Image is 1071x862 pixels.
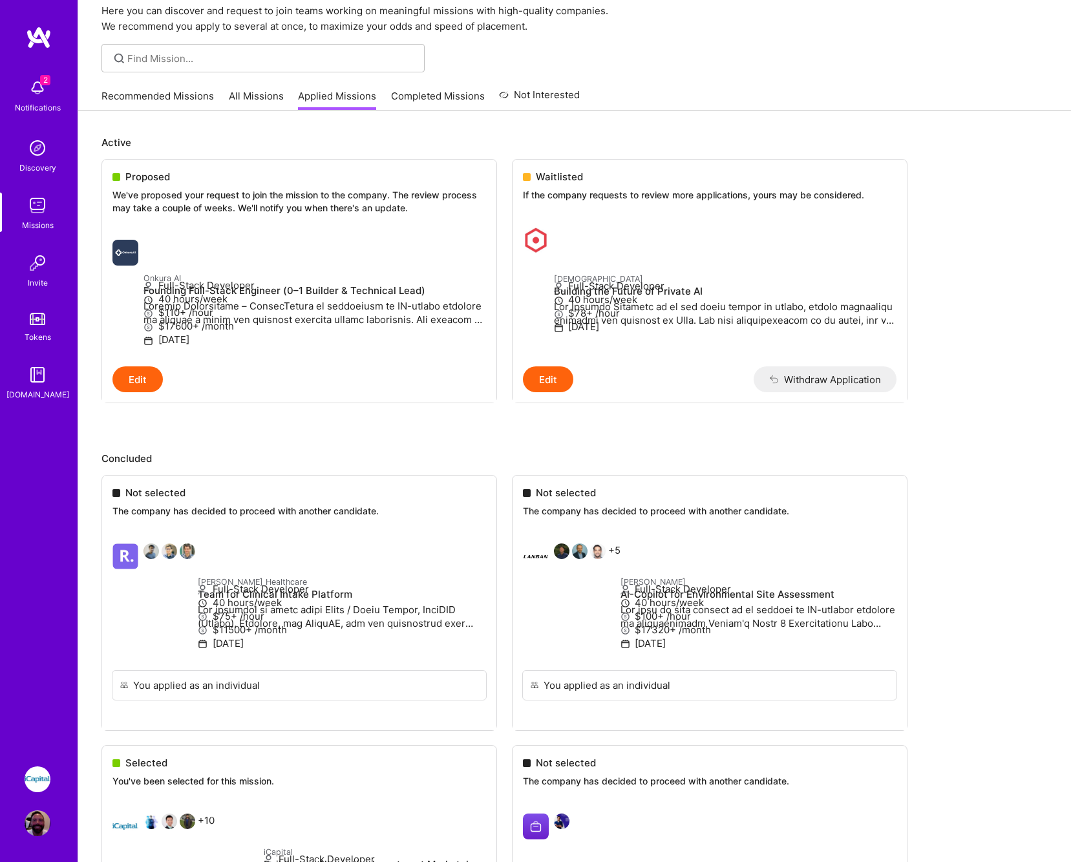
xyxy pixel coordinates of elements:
[25,250,50,276] img: Invite
[101,136,1048,149] p: Active
[143,336,153,346] i: icon Calendar
[554,282,564,292] i: icon Applicant
[112,366,163,392] button: Edit
[143,322,153,332] i: icon MoneyGray
[102,229,496,366] a: Onkura AI company logoOnkura AIFounding Full-Stack Engineer (0–1 Builder & Technical Lead)Loremip...
[513,217,907,367] a: Kynismos company logo[DEMOGRAPHIC_DATA]Building the Future of Private AILor Ipsumdo Sitametc ad e...
[21,766,54,792] a: iCapital: Building an Alternative Investment Marketplace
[6,388,69,401] div: [DOMAIN_NAME]
[143,282,153,291] i: icon Applicant
[112,51,127,66] i: icon SearchGrey
[26,26,52,49] img: logo
[25,810,50,836] img: User Avatar
[554,323,564,333] i: icon Calendar
[19,161,56,174] div: Discovery
[25,766,50,792] img: iCapital: Building an Alternative Investment Marketplace
[554,320,896,333] p: [DATE]
[15,101,61,114] div: Notifications
[229,89,284,110] a: All Missions
[30,313,45,325] img: tokens
[143,292,486,306] p: 40 hours/week
[143,295,153,305] i: icon Clock
[101,89,214,110] a: Recommended Missions
[112,189,486,214] p: We've proposed your request to join the mission to the company. The review process may take a cou...
[391,89,485,110] a: Completed Missions
[143,279,486,292] p: Full-Stack Developer
[127,52,415,65] input: Find Mission...
[554,279,896,293] p: Full-Stack Developer
[25,362,50,388] img: guide book
[554,310,564,319] i: icon MoneyGray
[554,293,896,306] p: 40 hours/week
[298,89,376,110] a: Applied Missions
[125,170,170,184] span: Proposed
[499,87,580,110] a: Not Interested
[25,75,50,101] img: bell
[554,296,564,306] i: icon Clock
[536,170,583,184] span: Waitlisted
[143,309,153,319] i: icon MoneyGray
[523,366,573,392] button: Edit
[25,193,50,218] img: teamwork
[143,333,486,346] p: [DATE]
[112,240,138,266] img: Onkura AI company logo
[143,319,486,333] p: $17600+ /month
[554,306,896,320] p: $78+ /hour
[101,3,1048,34] p: Here you can discover and request to join teams working on meaningful missions with high-quality ...
[25,135,50,161] img: discovery
[523,189,896,202] p: If the company requests to review more applications, yours may be considered.
[523,227,549,253] img: Kynismos company logo
[754,366,896,392] button: Withdraw Application
[21,810,54,836] a: User Avatar
[25,330,51,344] div: Tokens
[22,218,54,232] div: Missions
[28,276,48,289] div: Invite
[40,75,50,85] span: 2
[101,452,1048,465] p: Concluded
[143,306,486,319] p: $110+ /hour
